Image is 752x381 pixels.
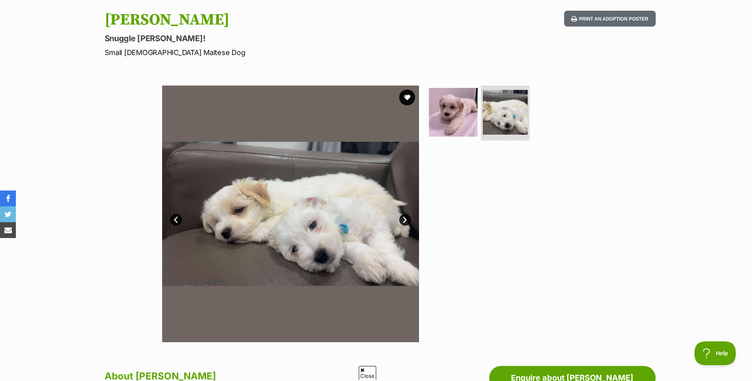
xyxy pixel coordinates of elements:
[429,88,478,137] img: Photo of Winston
[483,90,528,135] img: Photo of Winston
[399,214,411,226] a: Next
[399,90,415,105] button: favourite
[105,11,440,29] h1: [PERSON_NAME]
[162,86,419,342] img: Photo of Winston
[105,47,440,58] p: Small [DEMOGRAPHIC_DATA] Maltese Dog
[170,214,182,226] a: Prev
[105,33,440,44] p: Snuggle [PERSON_NAME]!
[564,11,655,27] button: Print an adoption poster
[359,366,376,380] span: Close
[695,341,736,365] iframe: Help Scout Beacon - Open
